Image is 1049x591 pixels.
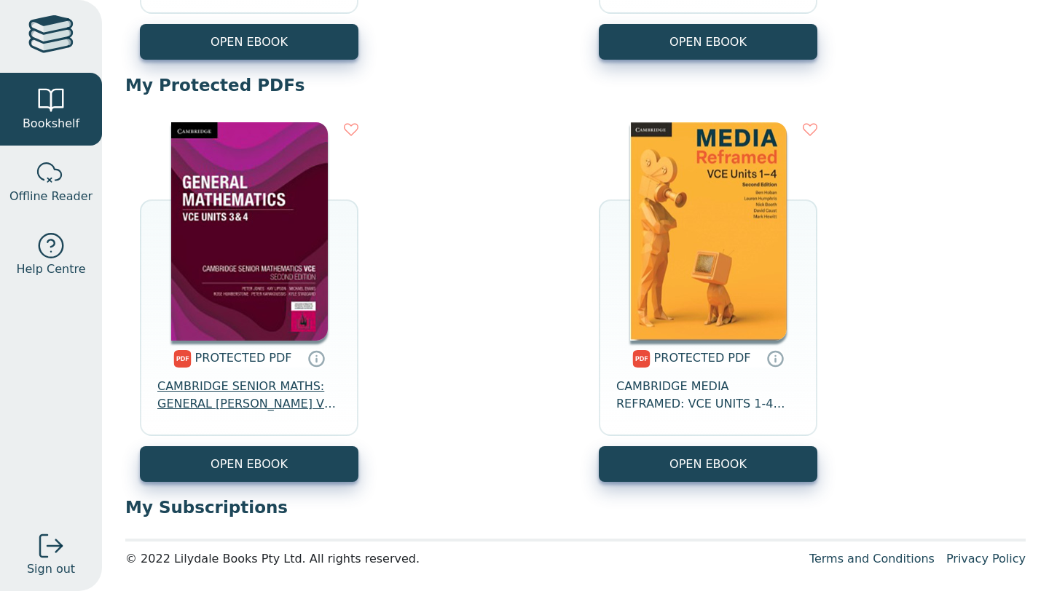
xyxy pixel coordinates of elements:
[195,351,292,365] span: PROTECTED PDF
[27,560,75,578] span: Sign out
[140,446,358,482] a: OPEN EBOOK
[307,349,325,367] a: Protected PDFs cannot be printed, copied or shared. They can be accessed online through Education...
[654,351,751,365] span: PROTECTED PDF
[766,349,784,367] a: Protected PDFs cannot be printed, copied or shared. They can be accessed online through Education...
[630,122,787,341] img: da9aa7f8-827b-4d3f-89f5-23da42d6bc2c.png
[809,552,935,566] a: Terms and Conditions
[616,378,800,413] span: CAMBRIDGE MEDIA REFRAMED: VCE UNITS 1-4 EBOOK 2E
[9,188,93,205] span: Offline Reader
[632,350,651,368] img: pdf.svg
[171,122,328,341] img: b51c9fc7-31fd-4d5b-8be6-3f7da7fcc9ed.jpg
[125,550,798,568] div: © 2022 Lilydale Books Pty Ltd. All rights reserved.
[140,24,358,60] button: OPEN EBOOK
[125,74,1026,96] p: My Protected PDFs
[173,350,192,368] img: pdf.svg
[16,261,85,278] span: Help Centre
[599,446,817,482] a: OPEN EBOOK
[157,378,341,413] span: CAMBRIDGE SENIOR MATHS: GENERAL [PERSON_NAME] VCE UNITS 3&4
[125,496,1026,518] p: My Subscriptions
[599,24,817,60] button: OPEN EBOOK
[23,115,79,132] span: Bookshelf
[946,552,1026,566] a: Privacy Policy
